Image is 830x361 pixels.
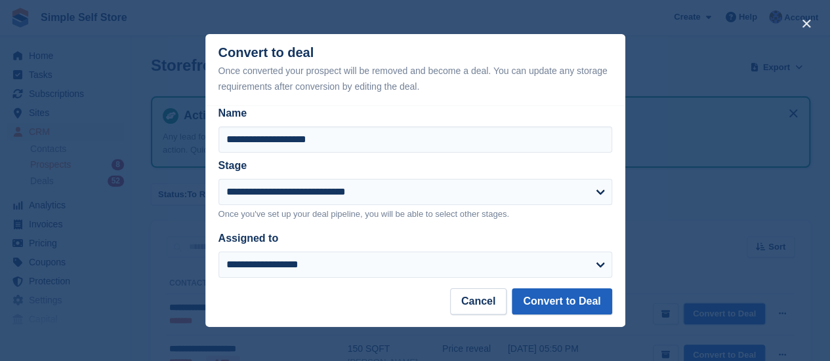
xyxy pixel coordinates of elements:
[218,105,612,121] label: Name
[218,233,279,244] label: Assigned to
[512,288,612,314] button: Convert to Deal
[796,13,817,34] button: close
[218,45,612,94] div: Convert to deal
[218,208,612,221] p: Once you've set up your deal pipeline, you will be able to select other stages.
[450,288,507,314] button: Cancel
[218,63,612,94] div: Once converted your prospect will be removed and become a deal. You can update any storage requir...
[218,160,247,171] label: Stage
